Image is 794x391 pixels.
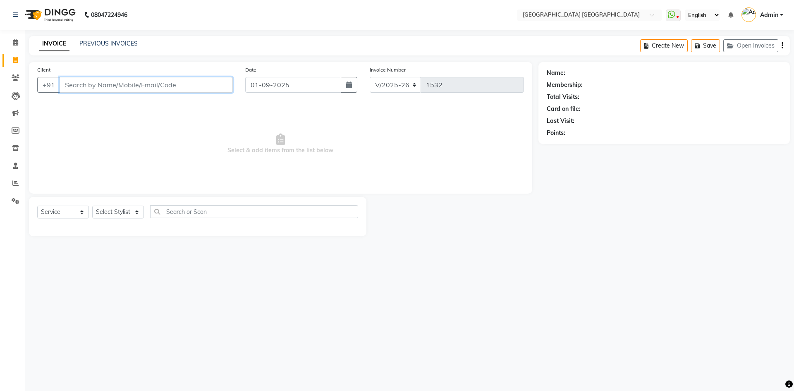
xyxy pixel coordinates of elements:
[150,205,358,218] input: Search or Scan
[547,117,574,125] div: Last Visit:
[547,81,583,89] div: Membership:
[37,66,50,74] label: Client
[547,69,565,77] div: Name:
[370,66,406,74] label: Invoice Number
[691,39,720,52] button: Save
[245,66,256,74] label: Date
[760,11,778,19] span: Admin
[741,7,756,22] img: Admin
[547,93,579,101] div: Total Visits:
[547,129,565,137] div: Points:
[640,39,688,52] button: Create New
[91,3,127,26] b: 08047224946
[723,39,778,52] button: Open Invoices
[60,77,233,93] input: Search by Name/Mobile/Email/Code
[79,40,138,47] a: PREVIOUS INVOICES
[21,3,78,26] img: logo
[547,105,581,113] div: Card on file:
[37,77,60,93] button: +91
[39,36,69,51] a: INVOICE
[37,103,524,185] span: Select & add items from the list below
